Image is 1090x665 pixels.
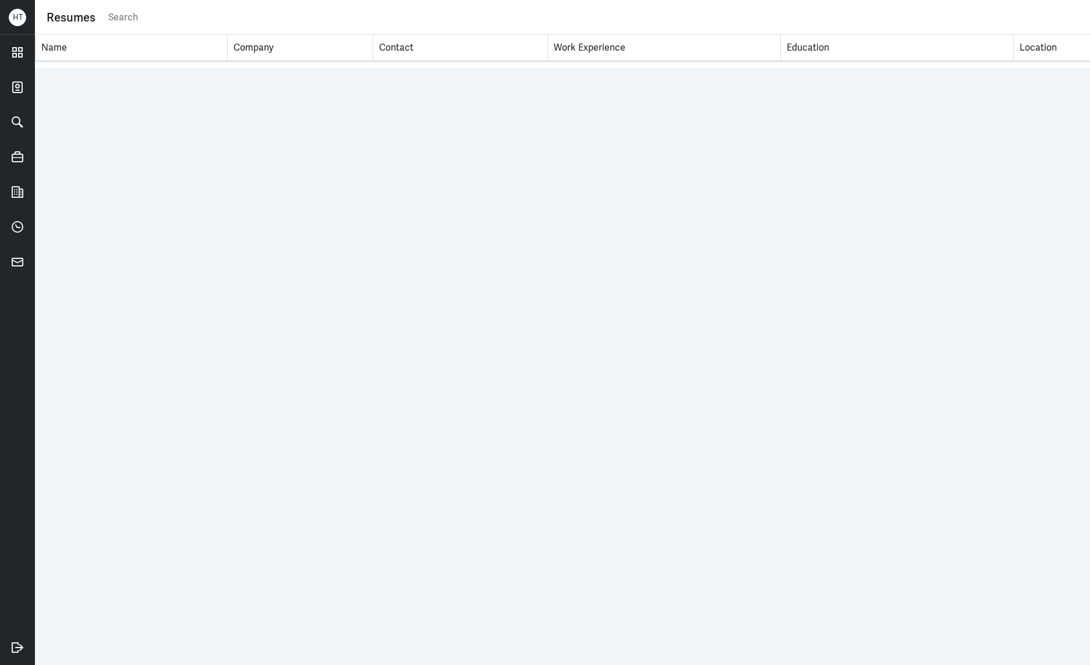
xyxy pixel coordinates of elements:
[9,9,26,26] div: H T
[36,35,228,61] div: Name
[780,35,1013,61] div: Education
[373,35,547,61] div: Contact
[47,9,95,26] div: Resumes
[227,35,373,61] div: Company
[547,35,780,61] div: Work Experience
[107,9,1078,26] input: Search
